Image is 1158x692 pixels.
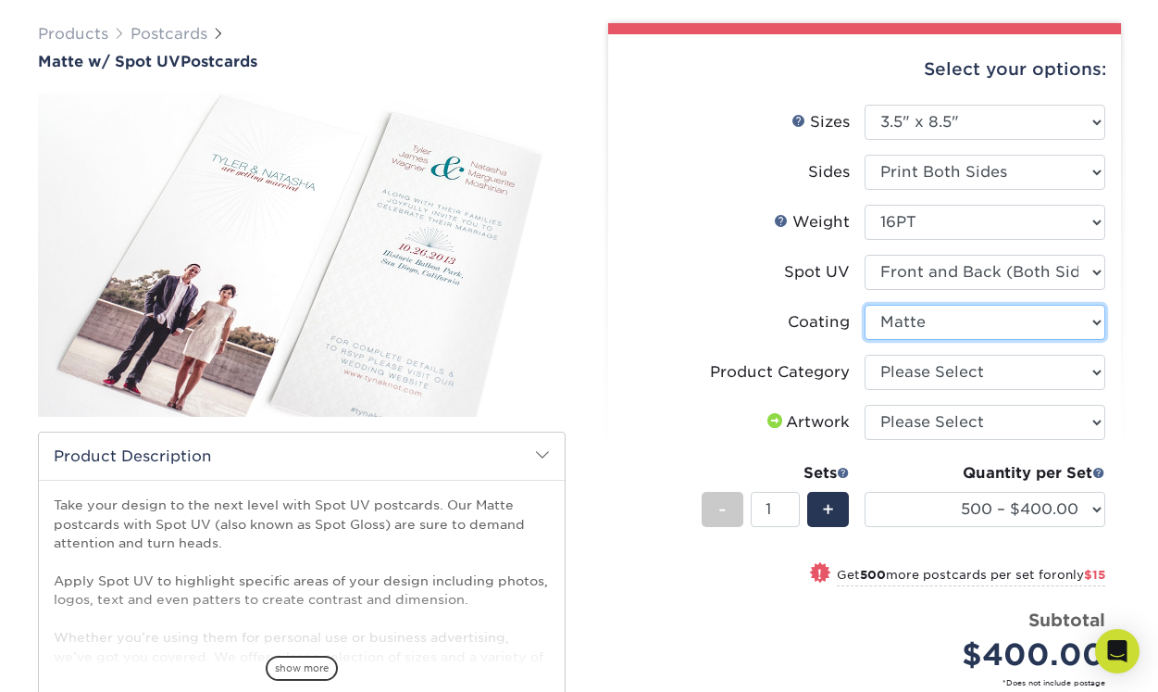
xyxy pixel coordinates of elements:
[39,433,565,480] h2: Product Description
[38,25,108,43] a: Products
[702,462,850,484] div: Sets
[791,111,850,133] div: Sizes
[1084,568,1105,582] span: $15
[38,67,566,444] img: Matte w/ Spot UV 01
[623,34,1106,105] div: Select your options:
[865,462,1105,484] div: Quantity per Set
[131,25,207,43] a: Postcards
[38,53,181,70] span: Matte w/ Spot UV
[1095,629,1139,673] div: Open Intercom Messenger
[808,161,850,183] div: Sides
[1057,568,1105,582] span: only
[1028,610,1105,630] strong: Subtotal
[38,53,566,70] h1: Postcards
[266,656,338,681] span: show more
[718,496,727,523] span: -
[38,53,566,70] a: Matte w/ Spot UVPostcards
[710,361,850,384] div: Product Category
[774,211,850,233] div: Weight
[784,261,850,283] div: Spot UV
[860,568,886,582] strong: 500
[878,633,1105,677] div: $400.00
[817,564,822,584] span: !
[764,411,850,434] div: Artwork
[822,496,834,523] span: +
[788,311,850,333] div: Coating
[638,677,1105,688] small: *Does not include postage
[837,568,1105,586] small: Get more postcards per set for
